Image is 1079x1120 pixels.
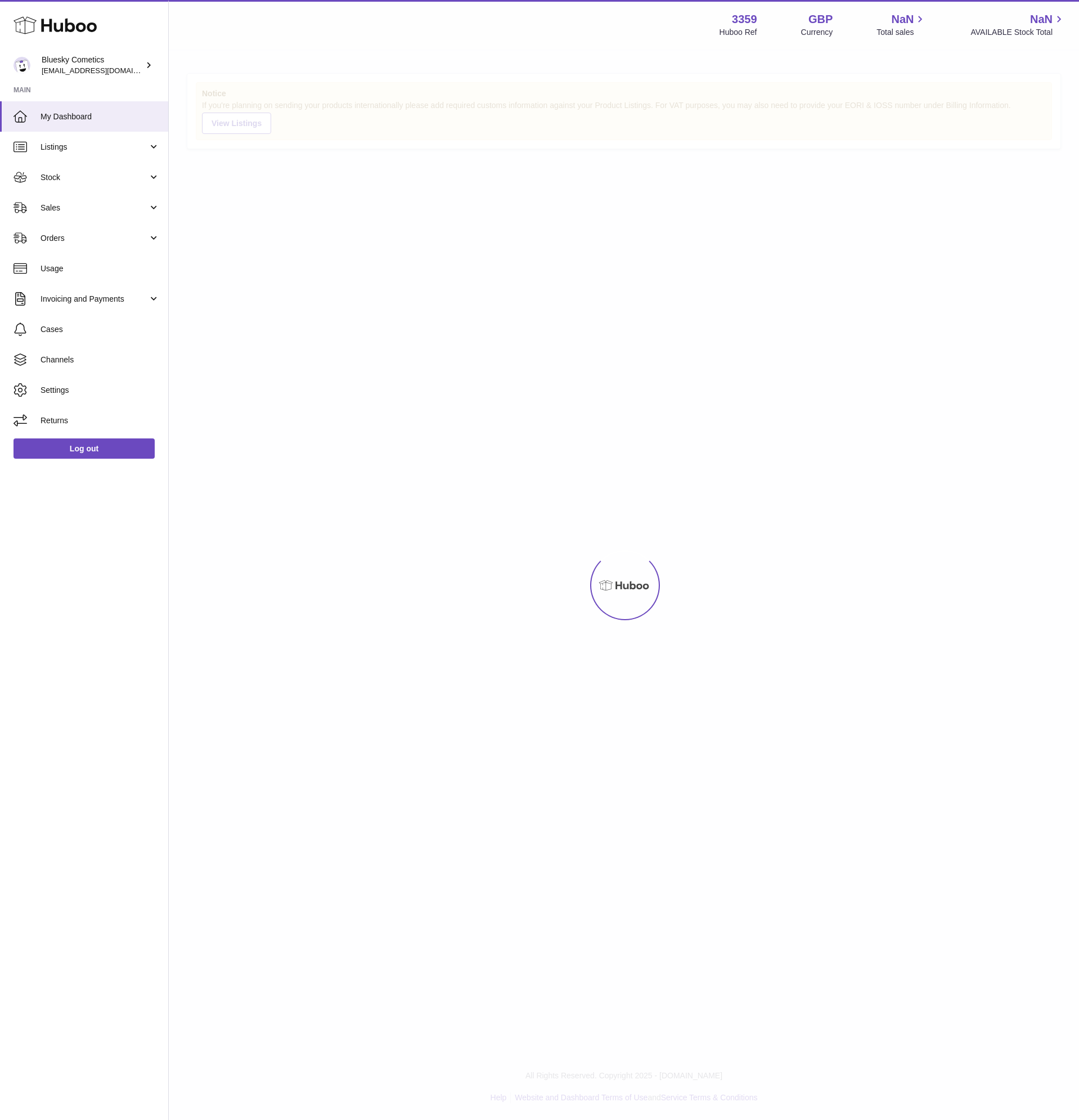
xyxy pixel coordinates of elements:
span: Orders [41,233,148,244]
span: Listings [41,142,148,153]
span: Cases [41,324,160,335]
div: Bluesky Cometics [42,55,143,76]
a: NaN AVAILABLE Stock Total [970,12,1065,38]
span: Returns [41,415,160,426]
span: Settings [41,385,160,396]
span: Invoicing and Payments [41,294,148,304]
div: Huboo Ref [720,27,757,38]
span: AVAILABLE Stock Total [970,27,1065,38]
strong: 3359 [732,12,757,27]
span: NaN [891,12,914,27]
span: [EMAIL_ADDRESS][DOMAIN_NAME] [42,66,165,75]
span: Usage [41,263,160,274]
span: Sales [41,203,148,213]
div: Currency [801,27,833,38]
strong: GBP [808,12,833,27]
img: info@blueskycosmetics.co.uk [14,57,30,74]
span: My Dashboard [41,111,160,122]
span: Channels [41,355,160,365]
a: Log out [14,438,155,459]
span: NaN [1030,12,1053,27]
a: NaN Total sales [876,12,927,38]
span: Total sales [876,27,927,38]
span: Stock [41,172,148,183]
